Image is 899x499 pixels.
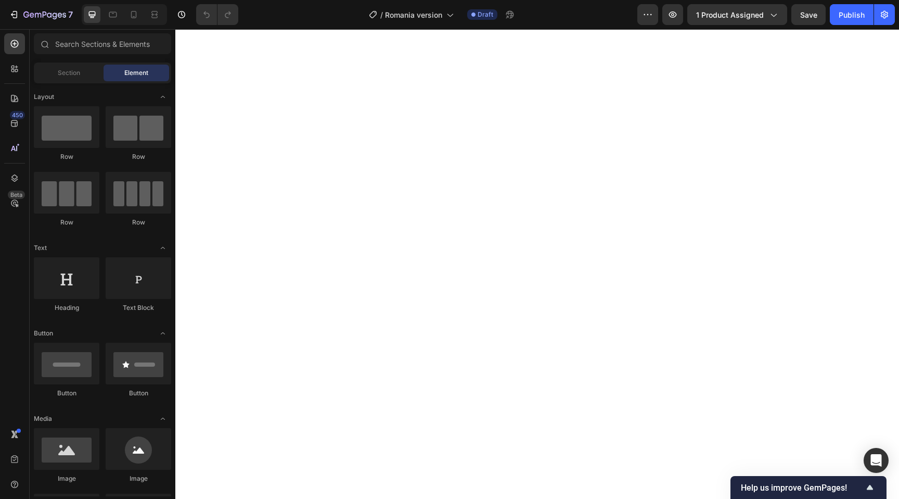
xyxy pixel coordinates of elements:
div: Beta [8,191,25,199]
span: Layout [34,92,54,102]
span: / [380,9,383,20]
span: Toggle open [155,240,171,256]
span: Save [800,10,817,19]
div: Row [106,152,171,161]
button: Publish [830,4,874,25]
div: Undo/Redo [196,4,238,25]
p: 7 [68,8,73,21]
div: Publish [839,9,865,20]
button: 1 product assigned [687,4,787,25]
button: Save [791,4,826,25]
div: Button [106,389,171,398]
span: Draft [478,10,493,19]
iframe: Design area [175,29,899,499]
span: 1 product assigned [696,9,764,20]
div: Text Block [106,303,171,313]
span: Help us improve GemPages! [741,483,864,493]
span: Element [124,68,148,78]
button: Show survey - Help us improve GemPages! [741,481,876,494]
div: Image [106,474,171,483]
div: Heading [34,303,99,313]
div: Open Intercom Messenger [864,448,889,473]
div: Row [34,152,99,161]
span: Romania version [385,9,442,20]
span: Toggle open [155,325,171,342]
span: Media [34,414,52,423]
div: Row [34,218,99,227]
div: 450 [10,111,25,119]
span: Button [34,329,53,338]
span: Toggle open [155,410,171,427]
span: Section [58,68,80,78]
div: Image [34,474,99,483]
button: 7 [4,4,78,25]
span: Toggle open [155,89,171,105]
input: Search Sections & Elements [34,33,171,54]
div: Button [34,389,99,398]
div: Row [106,218,171,227]
span: Text [34,243,47,253]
